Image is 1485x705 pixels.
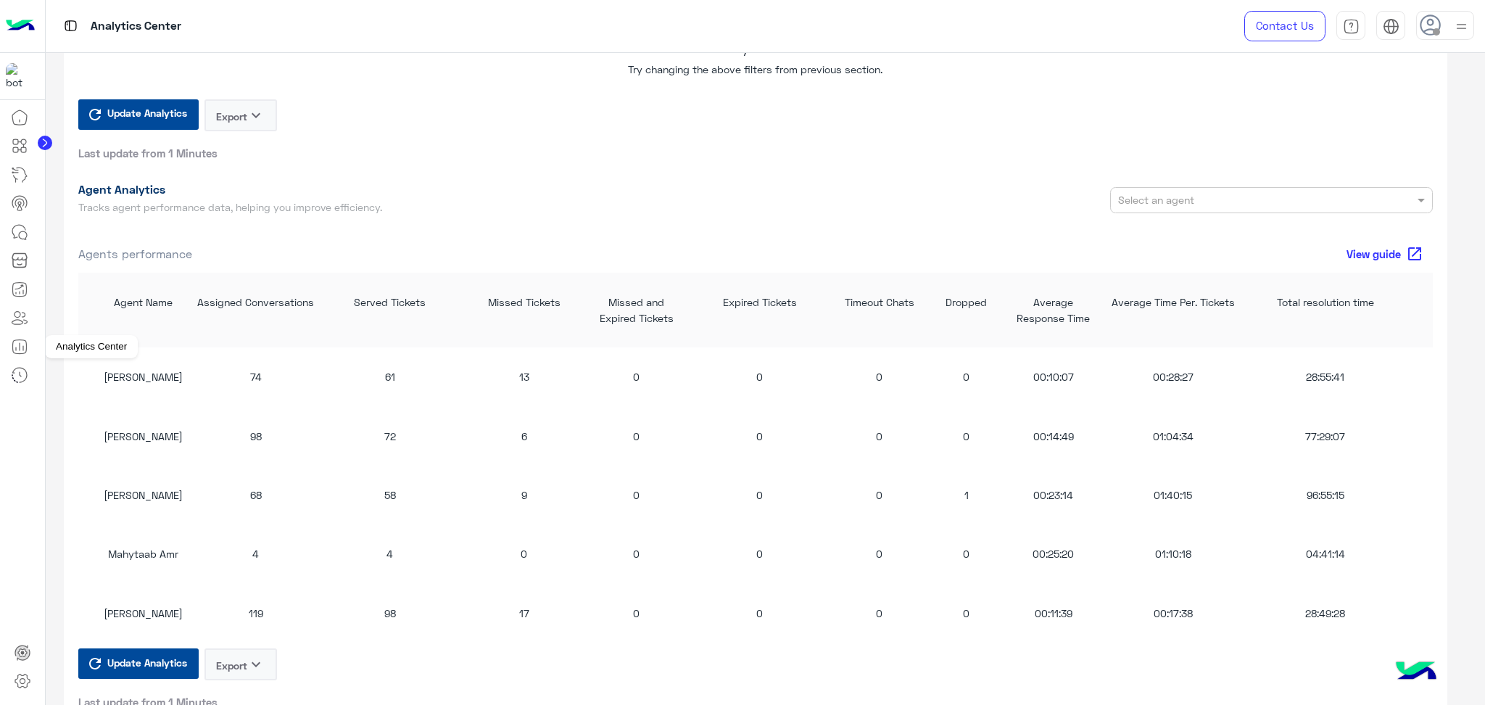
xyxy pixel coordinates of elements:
h5: Tracks agent performance data, helping you improve efficiency. [78,202,401,213]
img: 1403182699927242 [6,63,32,89]
div: Missed Tickets [463,294,586,326]
div: 00:28:27 [1101,369,1246,384]
span: Update Analytics [104,103,191,123]
div: 0 [927,429,1006,444]
div: Missed and Expired Tickets [593,294,680,326]
a: tab [1336,11,1365,41]
img: hulul-logo.png [1391,647,1441,698]
i: keyboard_arrow_down [247,107,265,124]
button: Update Analytics [78,648,199,679]
div: 0 [840,606,919,621]
div: 0 [927,606,1006,621]
i: keyboard_arrow_down [247,656,265,673]
div: Mahytaab Amr [100,546,187,561]
p: Analytics Center [91,17,181,36]
img: profile [1452,17,1470,36]
div: 00:25:20 [1014,546,1093,561]
div: 00:14:49 [1014,429,1093,444]
div: 77:29:07 [1253,429,1398,444]
div: 17 [463,606,586,621]
div: Timeout Chats [840,294,919,326]
div: 0 [840,546,919,561]
div: 01:40:15 [1101,487,1246,503]
span: View guide [1347,246,1401,263]
a: Contact Us [1244,11,1325,41]
div: 00:11:39 [1014,606,1093,621]
div: 28:49:28 [1253,606,1398,621]
div: 04:41:14 [1253,546,1398,561]
div: 1 [927,487,1006,503]
div: 00:23:14 [1014,487,1093,503]
div: 0 [593,429,680,444]
div: 96:55:15 [1253,487,1398,503]
div: Assigned Conversations [194,294,318,326]
img: tab [62,17,80,35]
div: [PERSON_NAME] [100,369,187,384]
span: Update Analytics [104,653,191,672]
button: Exportkeyboard_arrow_down [204,648,277,680]
span: open_in_new [1406,245,1423,263]
div: 119 [194,606,318,621]
div: 0 [687,487,832,503]
div: Expired Tickets [687,294,832,326]
div: 0 [687,606,832,621]
div: 0 [593,369,680,384]
span: Last update from 1 Minutes [78,146,218,160]
div: [PERSON_NAME] [100,606,187,621]
div: 0 [840,369,919,384]
h1: Agent Analytics [78,182,401,197]
div: 74 [194,369,318,384]
span: Agents performance [78,245,192,263]
div: 01:10:18 [1101,546,1246,561]
a: View guideopen_in_new [1332,241,1433,268]
div: 4 [325,546,455,561]
div: Agent Name [100,294,187,326]
div: Average Response Time [1014,294,1093,326]
div: Total resolution time [1253,294,1398,326]
div: 6 [463,429,586,444]
div: 98 [325,606,455,621]
div: 0 [593,487,680,503]
div: Analytics Center [45,335,138,358]
div: [PERSON_NAME] [100,487,187,503]
div: 0 [687,429,832,444]
p: Try changing the above filters from previous section. [628,62,882,77]
div: 00:10:07 [1014,369,1093,384]
div: 0 [593,546,680,561]
div: 0 [840,429,919,444]
img: tab [1343,18,1360,35]
div: 13 [463,369,586,384]
div: Dropped [927,294,1006,326]
button: Update Analytics [78,99,199,130]
div: 0 [687,369,832,384]
div: 01:04:34 [1101,429,1246,444]
div: 0 [593,606,680,621]
div: 61 [325,369,455,384]
div: [PERSON_NAME] [100,429,187,444]
div: 58 [325,487,455,503]
div: 0 [840,487,919,503]
div: 4 [194,546,318,561]
div: 28:55:41 [1253,369,1398,384]
div: 0 [463,546,586,561]
div: 9 [463,487,586,503]
div: 00:17:38 [1101,606,1246,621]
button: Exportkeyboard_arrow_down [204,99,277,131]
div: 0 [927,546,1006,561]
img: Logo [6,11,35,41]
div: 72 [325,429,455,444]
img: tab [1383,18,1399,35]
div: 68 [194,487,318,503]
div: 0 [687,546,832,561]
div: Served Tickets [325,294,455,326]
div: 98 [194,429,318,444]
div: 0 [927,369,1006,384]
div: Average Time Per. Tickets [1101,294,1246,326]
